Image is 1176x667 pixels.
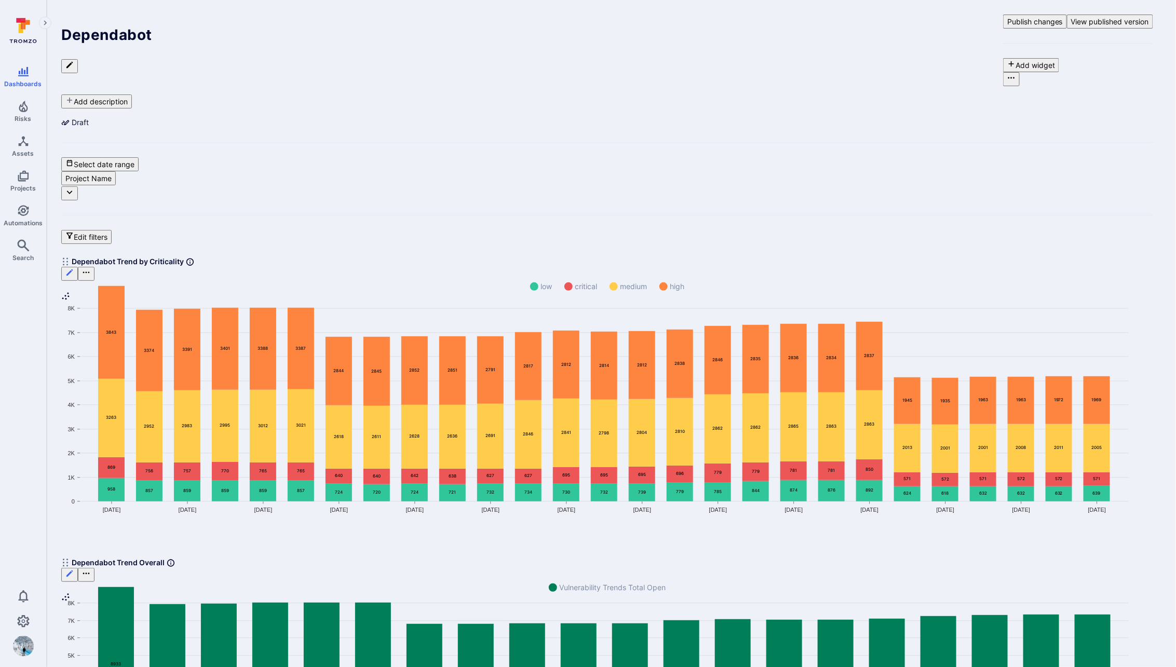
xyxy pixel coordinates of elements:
text: 3388 [258,346,268,351]
text: 2838 [675,361,685,366]
text: 770 [221,468,229,473]
button: Select date range [61,157,139,171]
text: 2845 [372,369,382,374]
button: Expand dropdown [61,186,78,200]
i: Expand navigation menu [42,19,49,28]
text: 2862 [751,425,761,430]
text: 2618 [334,434,344,439]
text: 2810 [675,429,685,434]
text: 2952 [144,424,155,429]
text: 2983 [182,424,193,429]
text: 2001 [940,446,950,451]
text: 876 [828,488,835,493]
text: 859 [221,488,229,493]
text: 2798 [599,430,610,435]
text: 850 [866,467,873,472]
text: [DATE] [558,507,576,513]
text: 2817 [523,363,533,369]
text: 720 [373,490,381,495]
text: 3843 [106,330,117,335]
text: 2791 [485,367,495,372]
span: Draft [72,117,89,128]
img: ACg8ocKjEwSgZaxLsX3VaBwZ3FUlOYjuMUiM0rrvjrGjR2nDJ731m-0=s96-c [13,636,34,657]
text: 781 [790,468,797,473]
div: Draft [61,117,1153,128]
text: [DATE] [254,507,273,513]
text: [DATE] [1012,507,1031,513]
text: 6K [68,353,75,360]
text: 695 [562,472,570,478]
text: 7K [68,330,75,336]
text: 2846 [523,431,534,437]
text: 695 [600,472,608,478]
text: 2841 [561,430,571,435]
text: 3391 [182,347,192,352]
text: 2K [68,450,75,456]
div: Widget [61,256,1153,549]
text: 2844 [334,368,344,373]
text: [DATE] [406,507,424,513]
text: [DATE] [330,507,348,513]
text: 696 [676,471,684,477]
text: 3263 [106,415,117,420]
text: 730 [562,489,570,495]
button: Edit [61,568,78,582]
text: 571 [1093,476,1101,481]
text: 1963 [978,398,988,403]
text: 2691 [485,433,495,439]
text: 765 [259,469,267,474]
button: Options menu [78,568,94,582]
button: Edit filters [61,230,112,244]
text: 2846 [713,357,723,362]
span: Projects [10,184,36,192]
text: 844 [752,488,760,494]
text: 721 [449,490,456,495]
text: 572 [941,477,949,482]
text: 874 [790,488,797,493]
text: 2812 [561,362,571,367]
text: 8933 [111,662,121,667]
text: 1963 [1016,398,1026,403]
text: 765 [297,469,305,474]
text: 2862 [713,426,723,431]
text: 2863 [864,422,875,427]
text: 732 [486,489,494,495]
text: 2628 [410,434,420,439]
text: [DATE] [103,507,121,513]
text: 732 [600,489,608,495]
span: Automations [4,219,43,227]
text: 785 [714,489,722,494]
text: [DATE] [861,507,879,513]
button: Add widget [1003,58,1059,72]
text: [DATE] [482,507,500,513]
text: 1K [68,474,75,481]
text: 0 [72,498,75,505]
text: [DATE] [937,507,955,513]
text: 624 [903,491,911,496]
text: 5K [68,378,75,384]
text: 3012 [258,423,268,428]
button: Options menu [78,267,94,281]
text: 1935 [940,398,950,403]
text: [DATE] [709,507,727,513]
text: 2013 [902,445,912,451]
text: 2812 [637,362,647,367]
span: Search [12,254,34,262]
button: Dashboard menu [1003,72,1020,86]
text: [DATE] [785,507,803,513]
text: 2636 [448,434,458,439]
text: 632 [1017,491,1025,496]
text: 639 [1093,491,1101,496]
text: 2863 [827,424,837,429]
text: 779 [714,470,722,475]
text: 5K [68,652,75,659]
text: 632 [1055,491,1063,496]
text: 2611 [372,434,382,440]
text: 6K [68,635,75,641]
h1: Dependabot [61,28,152,42]
div: Project Name [65,173,112,184]
text: 859 [259,488,267,493]
span: Risks [15,115,32,122]
text: 2851 [448,367,457,373]
text: 3021 [296,423,306,428]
